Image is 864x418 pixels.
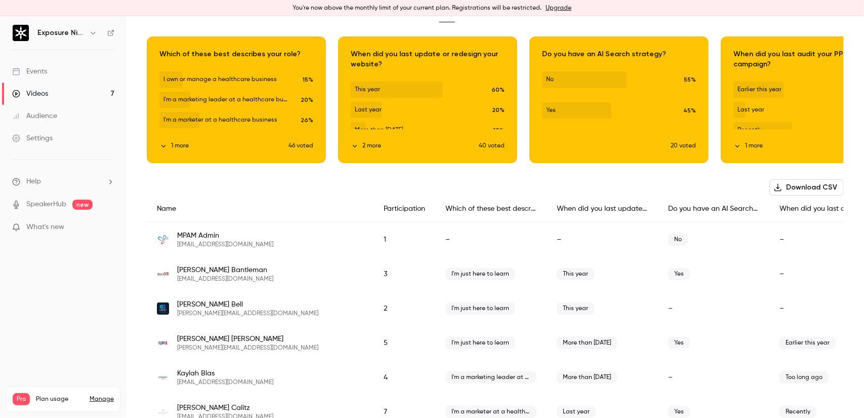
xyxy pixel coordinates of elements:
div: Do you have an AI Search strategy? [658,196,769,222]
div: 4 [374,360,435,395]
button: 2 more [351,141,479,150]
img: clarkebell.com [157,302,169,315]
span: [EMAIL_ADDRESS][DOMAIN_NAME] [177,241,273,249]
span: More than [DATE] [557,371,617,384]
span: [PERSON_NAME] Bantleman [177,265,273,275]
a: Upgrade [546,4,571,12]
span: [EMAIL_ADDRESS][DOMAIN_NAME] [177,378,273,387]
span: Too long ago [779,371,829,384]
span: MPAM Admin [177,231,273,241]
span: [PERSON_NAME] Bell [177,299,318,310]
a: Manage [90,395,114,403]
div: Settings [12,133,53,143]
span: No [668,234,688,246]
span: I'm a marketing leader at a healthcare business [445,371,537,384]
span: Yes [668,337,690,349]
button: Download CSV [769,179,844,196]
button: 1 more [159,141,289,150]
div: – [658,291,769,326]
span: [EMAIL_ADDRESS][DOMAIN_NAME] [177,275,273,283]
span: Earlier this year [779,337,836,349]
img: mindfulpedsandteens.com [157,234,169,246]
span: [PERSON_NAME][EMAIL_ADDRESS][DOMAIN_NAME] [177,310,318,318]
span: Kaylah Blas [177,368,273,378]
span: Last year [557,406,596,418]
span: Yes [668,268,690,280]
span: More than [DATE] [557,337,617,349]
img: Exposure Ninja [13,25,29,41]
img: abbeyhousedental.co.uk [157,406,169,418]
span: new [72,200,93,210]
a: SpeakerHub [26,199,66,210]
span: [PERSON_NAME][EMAIL_ADDRESS][DOMAIN_NAME] [177,344,318,352]
span: Yes [668,406,690,418]
h6: Exposure Ninja [37,28,85,38]
div: – [547,222,658,257]
div: 3 [374,257,435,291]
div: Events [12,66,47,77]
div: 5 [374,326,435,360]
span: What's new [26,222,64,233]
div: Videos [12,89,48,99]
span: This year [557,302,594,315]
span: [PERSON_NAME] Calitz [177,403,273,413]
div: When did you last update or redesign your website? [547,196,658,222]
div: 2 [374,291,435,326]
div: – [658,360,769,395]
span: I'm just here to learn [445,337,515,349]
span: Recently [779,406,816,418]
div: Which of these best describes your role? [435,196,547,222]
div: 1 [374,222,435,257]
img: direct365.co.uk [157,268,169,280]
span: [PERSON_NAME] [PERSON_NAME] [177,334,318,344]
span: I'm just here to learn [445,268,515,280]
div: Participation [374,196,435,222]
img: flipfix.com [157,337,169,349]
span: Help [26,176,41,187]
li: help-dropdown-opener [12,176,114,187]
div: Name [147,196,374,222]
div: Audience [12,111,57,121]
div: – [435,222,547,257]
span: I'm a marketer at a healthcare business [445,406,537,418]
button: 1 more [733,141,862,150]
span: Pro [13,393,30,405]
span: This year [557,268,594,280]
img: sanipak.com [157,371,169,384]
span: Plan usage [36,395,84,403]
span: I'm just here to learn [445,302,515,315]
